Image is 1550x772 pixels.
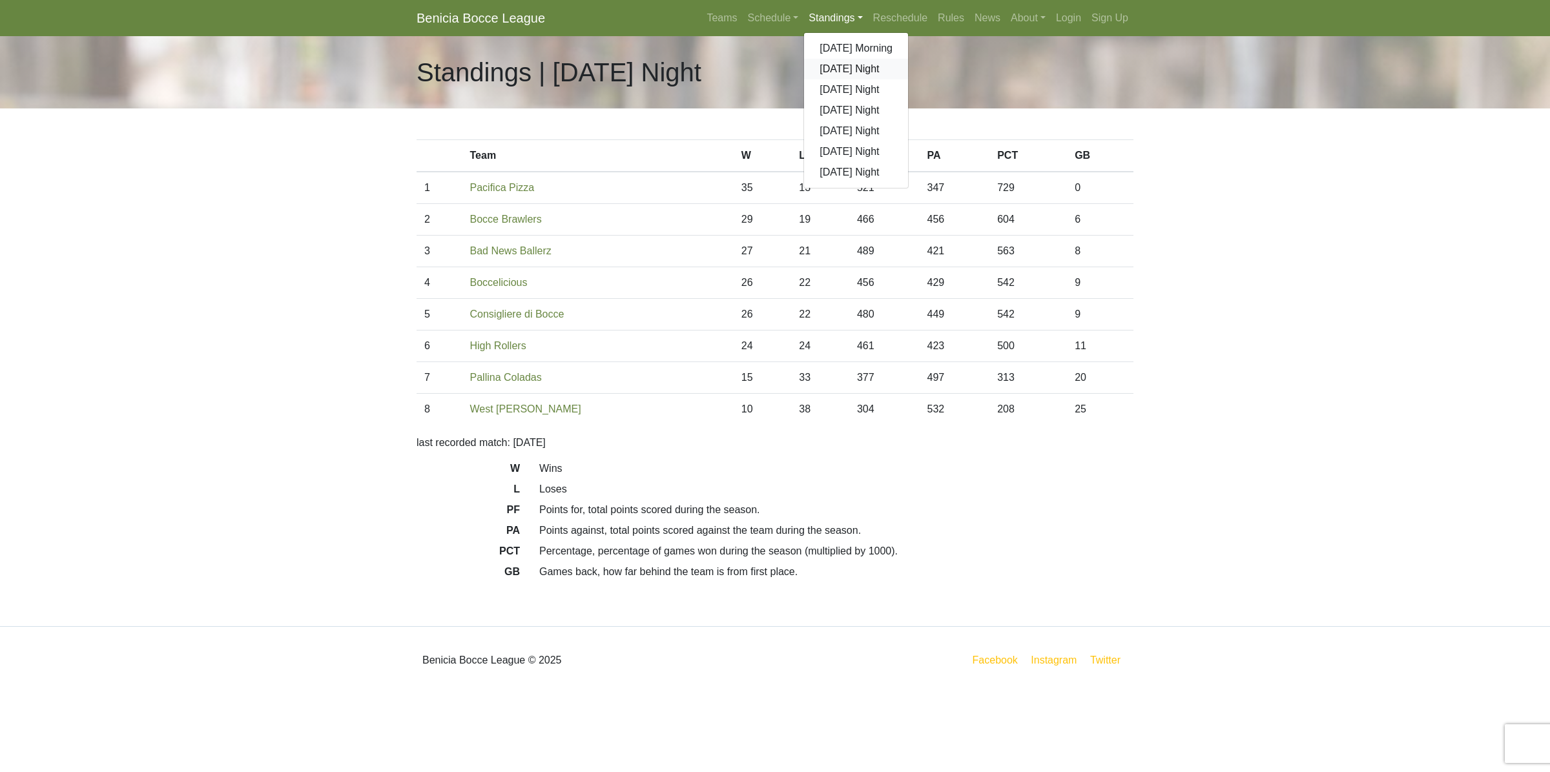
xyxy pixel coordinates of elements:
td: 729 [989,172,1067,204]
th: Team [462,140,734,172]
td: 10 [734,394,792,425]
dd: Loses [530,482,1143,497]
a: Reschedule [868,5,933,31]
td: 25 [1067,394,1133,425]
td: 456 [849,267,920,299]
td: 22 [791,267,849,299]
td: 313 [989,362,1067,394]
div: Standings [803,32,909,188]
h1: Standings | [DATE] Night [417,57,701,88]
a: Consigliere di Bocce [470,309,564,320]
a: About [1006,5,1051,31]
td: 1 [417,172,462,204]
a: Bad News Ballerz [470,245,552,256]
th: PA [920,140,990,172]
td: 2 [417,204,462,236]
div: Benicia Bocce League © 2025 [407,637,775,684]
dd: Percentage, percentage of games won during the season (multiplied by 1000). [530,543,1143,559]
td: 9 [1067,267,1133,299]
dd: Points for, total points scored during the season. [530,502,1143,518]
td: 3 [417,236,462,267]
a: Boccelicious [470,277,528,288]
td: 33 [791,362,849,394]
td: 0 [1067,172,1133,204]
dt: PA [407,523,530,543]
td: 449 [920,299,990,330]
td: 347 [920,172,990,204]
td: 532 [920,394,990,425]
a: [DATE] Night [804,162,908,183]
a: Teams [701,5,742,31]
a: Benicia Bocce League [417,5,545,31]
td: 24 [791,330,849,362]
td: 15 [734,362,792,394]
td: 7 [417,362,462,394]
td: 461 [849,330,920,362]
td: 13 [791,172,849,204]
td: 429 [920,267,990,299]
td: 26 [734,267,792,299]
td: 9 [1067,299,1133,330]
th: GB [1067,140,1133,172]
td: 35 [734,172,792,204]
td: 497 [920,362,990,394]
td: 563 [989,236,1067,267]
a: News [969,5,1006,31]
td: 4 [417,267,462,299]
td: 6 [417,330,462,362]
a: [DATE] Night [804,100,908,121]
td: 20 [1067,362,1133,394]
dt: W [407,461,530,482]
td: 542 [989,267,1067,299]
a: Bocce Brawlers [470,214,542,225]
td: 5 [417,299,462,330]
a: [DATE] Night [804,59,908,79]
a: Facebook [970,652,1020,668]
dt: PCT [407,543,530,564]
td: 6 [1067,204,1133,236]
td: 304 [849,394,920,425]
a: [DATE] Night [804,141,908,162]
td: 29 [734,204,792,236]
a: Instagram [1028,652,1079,668]
a: Pacifica Pizza [470,182,535,193]
td: 19 [791,204,849,236]
a: Schedule [743,5,804,31]
dd: Wins [530,461,1143,476]
a: [DATE] Night [804,79,908,100]
td: 377 [849,362,920,394]
td: 8 [417,394,462,425]
a: Sign Up [1086,5,1133,31]
a: High Rollers [470,340,526,351]
a: Login [1051,5,1086,31]
td: 22 [791,299,849,330]
td: 421 [920,236,990,267]
th: L [791,140,849,172]
a: West [PERSON_NAME] [470,403,581,414]
td: 38 [791,394,849,425]
td: 27 [734,236,792,267]
td: 11 [1067,330,1133,362]
dt: L [407,482,530,502]
td: 24 [734,330,792,362]
p: last recorded match: [DATE] [417,435,1133,451]
th: PCT [989,140,1067,172]
td: 480 [849,299,920,330]
a: Twitter [1088,652,1131,668]
a: [DATE] Night [804,121,908,141]
dd: Points against, total points scored against the team during the season. [530,523,1143,538]
td: 21 [791,236,849,267]
td: 26 [734,299,792,330]
a: [DATE] Morning [804,38,908,59]
td: 466 [849,204,920,236]
td: 542 [989,299,1067,330]
dt: GB [407,564,530,585]
a: Rules [933,5,969,31]
a: Pallina Coladas [470,372,542,383]
td: 456 [920,204,990,236]
dt: PF [407,502,530,523]
td: 489 [849,236,920,267]
td: 423 [920,330,990,362]
td: 8 [1067,236,1133,267]
dd: Games back, how far behind the team is from first place. [530,564,1143,580]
